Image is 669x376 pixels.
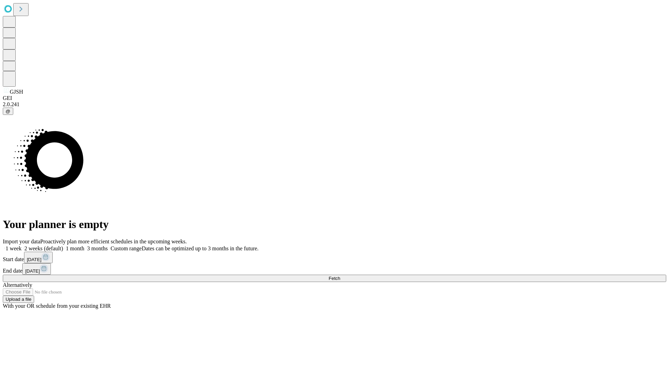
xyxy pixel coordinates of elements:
span: Custom range [110,245,141,251]
span: GJSH [10,89,23,95]
span: 1 week [6,245,22,251]
span: 1 month [66,245,84,251]
div: GEI [3,95,666,101]
span: Alternatively [3,282,32,288]
button: @ [3,108,13,115]
span: Import your data [3,238,40,244]
button: Upload a file [3,296,34,303]
span: With your OR schedule from your existing EHR [3,303,111,309]
button: Fetch [3,275,666,282]
div: 2.0.241 [3,101,666,108]
span: Dates can be optimized up to 3 months in the future. [142,245,259,251]
span: Fetch [329,276,340,281]
span: Proactively plan more efficient schedules in the upcoming weeks. [40,238,187,244]
span: [DATE] [25,268,40,274]
div: Start date [3,252,666,263]
div: End date [3,263,666,275]
span: 3 months [87,245,108,251]
span: @ [6,109,10,114]
button: [DATE] [24,252,53,263]
span: [DATE] [27,257,41,262]
span: 2 weeks (default) [24,245,63,251]
h1: Your planner is empty [3,218,666,231]
button: [DATE] [22,263,51,275]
